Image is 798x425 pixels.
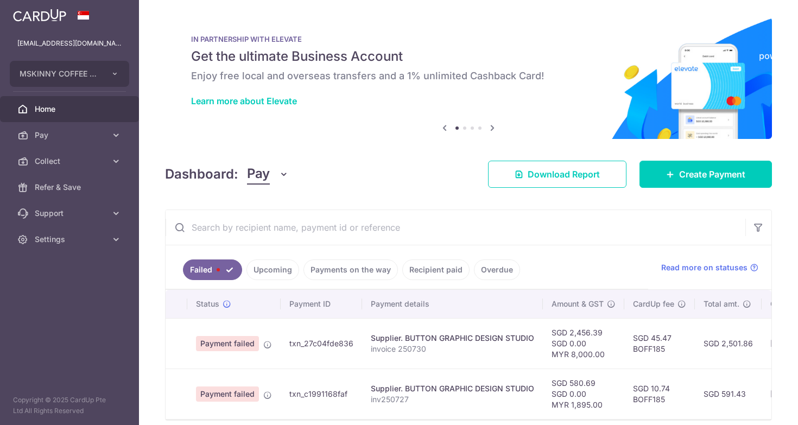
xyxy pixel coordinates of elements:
[165,17,772,139] img: Renovation banner
[552,299,604,309] span: Amount & GST
[488,161,626,188] a: Download Report
[191,96,297,106] a: Learn more about Elevate
[543,369,624,419] td: SGD 580.69 SGD 0.00 MYR 1,895.00
[35,182,106,193] span: Refer & Save
[362,290,543,318] th: Payment details
[624,369,695,419] td: SGD 10.74 BOFF185
[196,299,219,309] span: Status
[474,259,520,280] a: Overdue
[371,344,534,354] p: invoice 250730
[661,262,758,273] a: Read more on statuses
[281,290,362,318] th: Payment ID
[303,259,398,280] a: Payments on the way
[624,318,695,369] td: SGD 45.47 BOFF185
[183,259,242,280] a: Failed
[695,369,762,419] td: SGD 591.43
[661,262,748,273] span: Read more on statuses
[13,9,66,22] img: CardUp
[35,130,106,141] span: Pay
[695,318,762,369] td: SGD 2,501.86
[371,383,534,394] div: Supplier. BUTTON GRAPHIC DESIGN STUDIO
[196,336,259,351] span: Payment failed
[165,164,238,184] h4: Dashboard:
[246,259,299,280] a: Upcoming
[191,35,746,43] p: IN PARTNERSHIP WITH ELEVATE
[247,164,289,185] button: Pay
[166,210,745,245] input: Search by recipient name, payment id or reference
[281,369,362,419] td: txn_c1991168faf
[191,69,746,83] h6: Enjoy free local and overseas transfers and a 1% unlimited Cashback Card!
[543,318,624,369] td: SGD 2,456.39 SGD 0.00 MYR 8,000.00
[528,168,600,181] span: Download Report
[704,299,739,309] span: Total amt.
[281,318,362,369] td: txn_27c04fde836
[20,68,100,79] span: MSKINNY COFFEE PTE. LTD.
[247,164,270,185] span: Pay
[371,394,534,405] p: inv250727
[191,48,746,65] h5: Get the ultimate Business Account
[639,161,772,188] a: Create Payment
[35,234,106,245] span: Settings
[633,299,674,309] span: CardUp fee
[35,104,106,115] span: Home
[17,38,122,49] p: [EMAIL_ADDRESS][DOMAIN_NAME]
[35,156,106,167] span: Collect
[35,208,106,219] span: Support
[10,61,129,87] button: MSKINNY COFFEE PTE. LTD.
[196,386,259,402] span: Payment failed
[402,259,470,280] a: Recipient paid
[679,168,745,181] span: Create Payment
[371,333,534,344] div: Supplier. BUTTON GRAPHIC DESIGN STUDIO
